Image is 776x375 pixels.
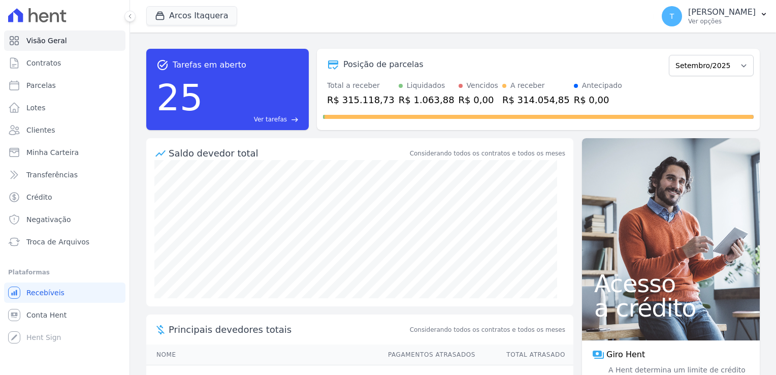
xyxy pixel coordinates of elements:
[399,93,455,107] div: R$ 1.063,88
[26,36,67,46] span: Visão Geral
[26,170,78,180] span: Transferências
[594,271,748,296] span: Acesso
[410,149,565,158] div: Considerando todos os contratos e todos os meses
[26,288,64,298] span: Recebíveis
[343,58,424,71] div: Posição de parcelas
[169,323,408,336] span: Principais devedores totais
[26,214,71,225] span: Negativação
[4,53,125,73] a: Contratos
[459,93,498,107] div: R$ 0,00
[4,30,125,51] a: Visão Geral
[146,345,378,365] th: Nome
[207,115,299,124] a: Ver tarefas east
[156,59,169,71] span: task_alt
[574,93,622,107] div: R$ 0,00
[594,296,748,320] span: a crédito
[688,7,756,17] p: [PERSON_NAME]
[169,146,408,160] div: Saldo devedor total
[26,80,56,90] span: Parcelas
[510,80,545,91] div: A receber
[670,13,674,20] span: T
[4,120,125,140] a: Clientes
[26,192,52,202] span: Crédito
[4,305,125,325] a: Conta Hent
[26,237,89,247] span: Troca de Arquivos
[4,98,125,118] a: Lotes
[378,345,476,365] th: Pagamentos Atrasados
[4,165,125,185] a: Transferências
[4,209,125,230] a: Negativação
[4,283,125,303] a: Recebíveis
[146,6,237,25] button: Arcos Itaquera
[407,80,445,91] div: Liquidados
[582,80,622,91] div: Antecipado
[476,345,573,365] th: Total Atrasado
[26,103,46,113] span: Lotes
[688,17,756,25] p: Ver opções
[502,93,570,107] div: R$ 314.054,85
[410,325,565,334] span: Considerando todos os contratos e todos os meses
[327,93,395,107] div: R$ 315.118,73
[26,125,55,135] span: Clientes
[26,58,61,68] span: Contratos
[467,80,498,91] div: Vencidos
[4,142,125,163] a: Minha Carteira
[4,187,125,207] a: Crédito
[327,80,395,91] div: Total a receber
[4,75,125,96] a: Parcelas
[156,71,203,124] div: 25
[26,147,79,158] span: Minha Carteira
[8,266,121,278] div: Plataformas
[254,115,287,124] span: Ver tarefas
[654,2,776,30] button: T [PERSON_NAME] Ver opções
[606,349,645,361] span: Giro Hent
[26,310,67,320] span: Conta Hent
[4,232,125,252] a: Troca de Arquivos
[291,116,299,123] span: east
[173,59,246,71] span: Tarefas em aberto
